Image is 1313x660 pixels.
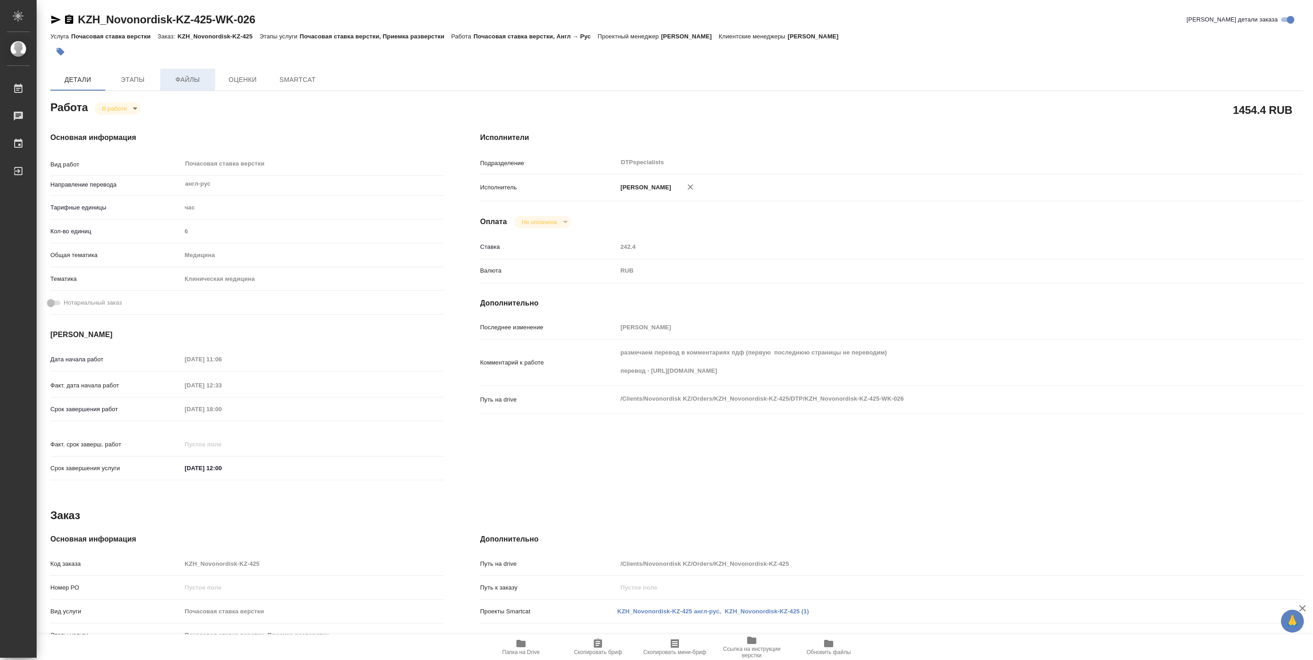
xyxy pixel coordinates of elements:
h4: Исполнители [480,132,1303,143]
input: Пустое поле [181,402,261,416]
input: Пустое поле [181,581,443,594]
button: В работе [99,105,130,113]
p: Код заказа [50,559,181,569]
h2: Работа [50,98,88,115]
h2: Заказ [50,508,80,523]
span: Ссылка на инструкции верстки [719,646,785,659]
button: Скопировать мини-бриф [636,634,713,660]
div: В работе [514,216,570,228]
p: Услуга [50,33,71,40]
a: KZH_Novonordisk-KZ-425 (1) [725,608,809,615]
p: Факт. дата начала работ [50,381,181,390]
textarea: /Clients/Novonordisk KZ/Orders/KZH_Novonordisk-KZ-425/DTP/KZH_Novonordisk-KZ-425-WK-026 [617,391,1234,407]
input: Пустое поле [617,321,1234,334]
p: Факт. срок заверш. работ [50,440,181,449]
input: Пустое поле [181,557,443,570]
span: Нотариальный заказ [64,298,122,307]
input: ✎ Введи что-нибудь [181,461,261,475]
p: Срок завершения работ [50,405,181,414]
p: Валюта [480,266,618,275]
button: Ссылка на инструкции верстки [713,634,790,660]
button: Обновить файлы [790,634,867,660]
button: Папка на Drive [483,634,559,660]
p: Подразделение [480,159,618,168]
span: Обновить файлы [807,649,851,655]
button: Добавить тэг [50,42,71,62]
p: Дата начала работ [50,355,181,364]
div: Медицина [181,247,443,263]
p: Тарифные единицы [50,203,181,212]
p: Заказ: [157,33,177,40]
input: Пустое поле [617,240,1234,253]
button: Не оплачена [519,218,559,226]
p: [PERSON_NAME] [661,33,719,40]
p: Кол-во единиц [50,227,181,236]
p: Исполнитель [480,183,618,192]
span: Скопировать мини-бриф [643,649,706,655]
input: Пустое поле [617,581,1234,594]
div: час [181,200,443,215]
input: Пустое поле [181,438,261,451]
p: [PERSON_NAME] [788,33,846,40]
p: [PERSON_NAME] [617,183,671,192]
span: SmartCat [276,74,320,86]
p: Номер РО [50,583,181,592]
a: KZH_Novonordisk-KZ-425 англ-рус, [617,608,721,615]
button: Скопировать ссылку [64,14,75,25]
span: Скопировать бриф [574,649,622,655]
p: KZH_Novonordisk-KZ-425 [178,33,260,40]
input: Пустое поле [181,225,443,238]
p: Работа [451,33,474,40]
p: Направление перевода [50,180,181,189]
h2: 1454.4 RUB [1233,102,1292,118]
h4: Дополнительно [480,534,1303,545]
p: Срок завершения услуги [50,464,181,473]
p: Общая тематика [50,251,181,260]
p: Этапы услуги [50,631,181,640]
p: Ставка [480,242,618,252]
textarea: размечаем перевод в комментариях пдф (первую последнюю страницы не переводим) перевод - [URL][DOM... [617,345,1234,379]
h4: Основная информация [50,132,444,143]
button: Скопировать ссылку для ЯМессенджера [50,14,61,25]
h4: [PERSON_NAME] [50,329,444,340]
p: Почасовая ставка верстки [71,33,157,40]
button: Удалить исполнителя [680,177,700,197]
p: Комментарий к работе [480,358,618,367]
span: Этапы [111,74,155,86]
span: Папка на Drive [502,649,540,655]
p: Путь на drive [480,559,618,569]
input: Пустое поле [181,353,261,366]
div: RUB [617,263,1234,279]
p: Вид работ [50,160,181,169]
div: В работе [95,102,141,115]
p: Последнее изменение [480,323,618,332]
h4: Основная информация [50,534,444,545]
button: Скопировать бриф [559,634,636,660]
span: Детали [56,74,100,86]
span: 🙏 [1285,612,1300,631]
h4: Оплата [480,216,507,227]
h4: Дополнительно [480,298,1303,309]
div: Клиническая медицина [181,271,443,287]
span: Файлы [166,74,210,86]
p: Тематика [50,274,181,284]
p: Транслитерация названий [480,634,618,643]
input: Пустое поле [181,628,443,642]
span: Оценки [221,74,265,86]
p: Этапы услуги [260,33,300,40]
input: Пустое поле [181,605,443,618]
p: Почасовая ставка верстки, Приемка разверстки [300,33,451,40]
button: 🙏 [1281,610,1304,633]
p: Путь на drive [480,395,618,404]
p: Путь к заказу [480,583,618,592]
input: Пустое поле [617,557,1234,570]
p: Проекты Smartcat [480,607,618,616]
a: KZH_Novonordisk-KZ-425-WK-026 [78,13,255,26]
input: Пустое поле [181,379,261,392]
p: Почасовая ставка верстки, Англ → Рус [473,33,597,40]
p: Проектный менеджер [597,33,661,40]
p: Клиентские менеджеры [719,33,788,40]
p: Вид услуги [50,607,181,616]
span: [PERSON_NAME] детали заказа [1187,15,1278,24]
